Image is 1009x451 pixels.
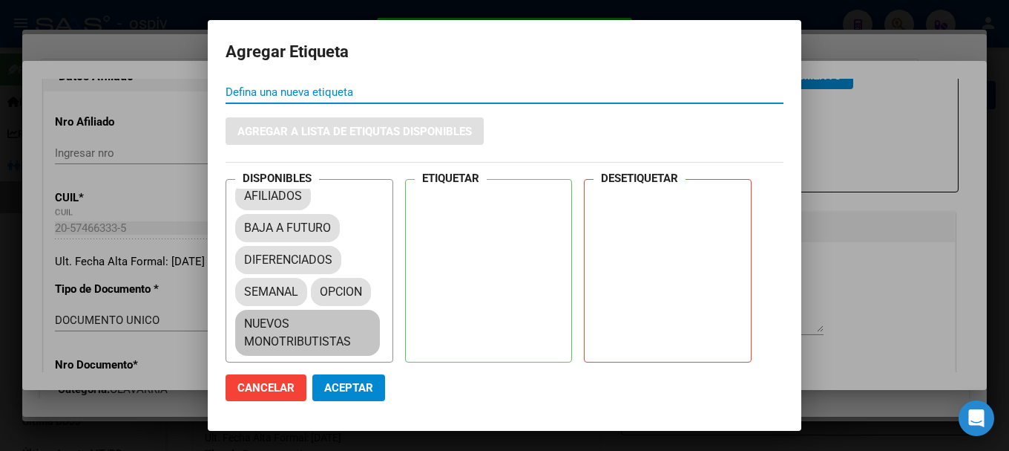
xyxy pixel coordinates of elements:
div: Open Intercom Messenger [959,400,994,436]
span: Aceptar [324,381,373,395]
h4: DESETIQUETAR [594,169,686,189]
span: Cancelar [237,381,295,395]
h2: Agregar Etiqueta [226,38,783,66]
button: Agregar a lista de etiqutas disponibles [226,117,484,145]
mat-chip: OPCION [311,278,371,306]
h4: DISPONIBLES [235,169,319,189]
span: Agregar a lista de etiqutas disponibles [237,125,472,138]
button: Aceptar [312,374,385,401]
mat-chip: AFILIADOS [235,182,311,210]
button: Cancelar [226,374,306,401]
mat-chip: NUEVOS MONOTRIBUTISTAS [235,310,380,356]
mat-chip: SEMANAL [235,278,307,306]
mat-chip: BAJA A FUTURO [235,214,340,242]
mat-chip: DIFERENCIADOS [235,246,341,274]
h4: ETIQUETAR [415,169,487,189]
